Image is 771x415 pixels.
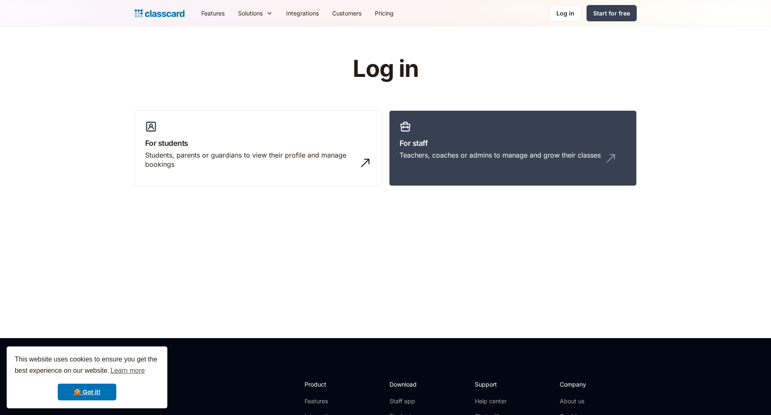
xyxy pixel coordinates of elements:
[145,150,355,169] div: Students, parents or guardians to view their profile and manage bookings
[145,137,372,149] h3: For students
[389,110,637,186] a: For staffTeachers, coaches or admins to manage and grow their classes
[7,346,167,408] div: cookieconsent
[135,110,382,186] a: For studentsStudents, parents or guardians to view their profile and manage bookings
[58,384,116,400] a: dismiss cookie message
[279,4,325,23] a: Integrations
[549,5,581,22] a: Log in
[305,397,349,405] a: Features
[109,364,146,377] a: learn more about cookies
[325,4,368,23] a: Customers
[389,380,424,389] h2: Download
[475,397,509,405] a: Help center
[560,380,615,389] h2: Company
[238,9,263,18] div: Solutions
[253,56,518,82] h1: Log in
[400,150,601,160] div: Teachers, coaches or admins to manage and grow their classes
[593,9,630,18] div: Start for free
[305,380,349,389] h2: Product
[135,8,184,19] a: Logo
[587,5,637,21] a: Start for free
[560,397,615,405] a: About us
[389,397,424,405] a: Staff app
[15,354,159,377] span: This website uses cookies to ensure you get the best experience on our website.
[475,380,509,389] h2: Support
[556,9,574,18] div: Log in
[368,4,400,23] a: Pricing
[400,137,626,149] h3: For staff
[231,4,279,23] div: Solutions
[195,4,231,23] a: Features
